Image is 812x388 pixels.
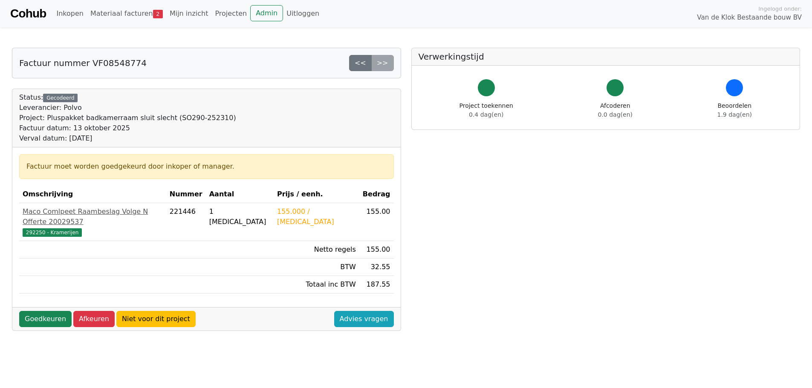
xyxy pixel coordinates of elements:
[19,92,236,144] div: Status:
[116,311,196,327] a: Niet voor dit project
[19,103,236,113] div: Leverancier: Polvo
[87,5,166,22] a: Materiaal facturen2
[697,13,802,23] span: Van de Klok Bestaande bouw BV
[598,101,633,119] div: Afcoderen
[166,5,212,22] a: Mijn inzicht
[211,5,250,22] a: Projecten
[359,241,394,259] td: 155.00
[73,311,115,327] a: Afkeuren
[469,111,503,118] span: 0.4 dag(en)
[206,186,274,203] th: Aantal
[19,58,147,68] h5: Factuur nummer VF08548774
[359,276,394,293] td: 187.55
[598,111,633,118] span: 0.0 dag(en)
[19,113,236,123] div: Project: Pluspakket badkamerraam sluit slecht (SO290-252310)
[10,3,46,24] a: Cohub
[19,186,166,203] th: Omschrijving
[19,123,236,133] div: Factuur datum: 13 oktober 2025
[758,5,802,13] span: Ingelogd onder:
[43,94,78,102] div: Gecodeerd
[419,52,793,62] h5: Verwerkingstijd
[359,259,394,276] td: 32.55
[153,10,163,18] span: 2
[717,111,752,118] span: 1.9 dag(en)
[19,133,236,144] div: Verval datum: [DATE]
[274,276,359,293] td: Totaal inc BTW
[23,228,82,237] span: 292250 - Kramerijen
[359,203,394,241] td: 155.00
[166,203,206,241] td: 221446
[23,207,163,237] a: Maco Comlpeet Raambeslag Volge N Offerte 20029537292250 - Kramerijen
[283,5,323,22] a: Uitloggen
[53,5,87,22] a: Inkopen
[277,207,356,227] div: 155.000 / [MEDICAL_DATA]
[459,101,513,119] div: Project toekennen
[274,259,359,276] td: BTW
[23,207,163,227] div: Maco Comlpeet Raambeslag Volge N Offerte 20029537
[19,311,72,327] a: Goedkeuren
[274,241,359,259] td: Netto regels
[274,186,359,203] th: Prijs / eenh.
[250,5,283,21] a: Admin
[717,101,752,119] div: Beoordelen
[359,186,394,203] th: Bedrag
[26,161,387,172] div: Factuur moet worden goedgekeurd door inkoper of manager.
[334,311,394,327] a: Advies vragen
[349,55,372,71] a: <<
[166,186,206,203] th: Nummer
[209,207,270,227] div: 1 [MEDICAL_DATA]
